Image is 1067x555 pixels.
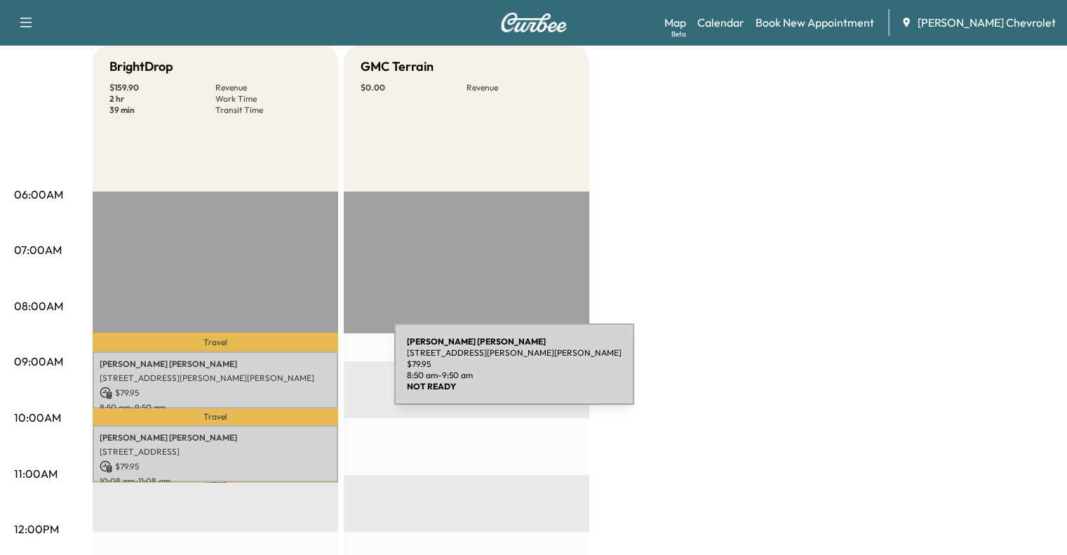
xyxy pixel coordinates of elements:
p: $ 79.95 [100,387,331,399]
p: Travel [93,408,338,425]
span: [PERSON_NAME] Chevrolet [918,14,1056,31]
a: Calendar [697,14,744,31]
img: Curbee Logo [500,13,568,32]
h5: GMC Terrain [361,57,434,76]
h5: BrightDrop [109,57,173,76]
p: $ 79.95 [100,460,331,473]
p: [STREET_ADDRESS][PERSON_NAME][PERSON_NAME] [100,373,331,384]
p: 06:00AM [14,186,63,203]
p: 8:50 am - 9:50 am [100,402,331,413]
p: 09:00AM [14,353,63,370]
a: MapBeta [664,14,686,31]
p: Work Time [215,93,321,105]
p: 39 min [109,105,215,116]
p: [STREET_ADDRESS] [100,446,331,457]
p: 12:00PM [14,521,59,537]
p: Travel [93,333,338,352]
p: [PERSON_NAME] [PERSON_NAME] [100,432,331,443]
a: Book New Appointment [756,14,874,31]
p: 08:00AM [14,297,63,314]
p: Revenue [467,82,572,93]
p: [PERSON_NAME] [PERSON_NAME] [100,359,331,370]
p: 2 hr [109,93,215,105]
p: 11:00AM [14,465,58,482]
p: 10:08 am - 11:08 am [100,476,331,487]
p: Travel [93,482,338,483]
p: Transit Time [215,105,321,116]
p: 07:00AM [14,241,62,258]
p: 10:00AM [14,409,61,426]
div: Beta [671,29,686,39]
p: $ 159.90 [109,82,215,93]
p: $ 0.00 [361,82,467,93]
p: Revenue [215,82,321,93]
